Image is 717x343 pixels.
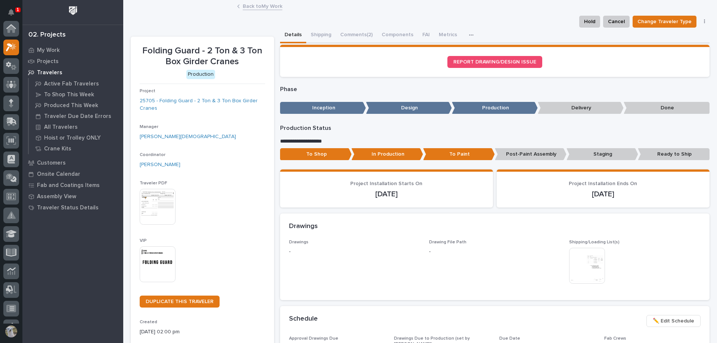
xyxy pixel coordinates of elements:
div: Production [186,70,215,79]
p: Ready to Ship [638,148,710,160]
a: Fab and Coatings Items [22,180,123,191]
button: Metrics [434,28,462,43]
p: All Travelers [44,124,78,131]
h2: Drawings [289,222,318,231]
a: My Work [22,44,123,56]
span: Drawing File Path [429,240,466,244]
p: Delivery [538,102,624,114]
span: Fab Crews [604,336,626,341]
p: Traveler Status Details [37,205,99,211]
button: Components [377,28,418,43]
button: users-avatar [3,324,19,339]
button: FAI [418,28,434,43]
p: Production [452,102,538,114]
span: Project Installation Starts On [350,181,422,186]
button: Shipping [306,28,336,43]
p: To Shop This Week [44,91,94,98]
span: Due Date [499,336,520,341]
button: ✏️ Edit Schedule [646,315,701,327]
p: 1 [16,7,19,12]
p: Assembly View [37,193,76,200]
p: Travelers [37,69,62,76]
p: Fab and Coatings Items [37,182,100,189]
span: DUPLICATE THIS TRAVELER [146,299,214,304]
p: Inception [280,102,366,114]
p: To Shop [280,148,352,160]
button: Notifications [3,4,19,20]
a: Active Fab Travelers [29,78,123,89]
span: Hold [584,17,595,26]
p: Onsite Calendar [37,171,80,178]
span: ✏️ Edit Schedule [653,317,694,325]
button: Details [280,28,306,43]
button: Change Traveler Type [633,16,696,28]
p: My Work [37,47,60,54]
span: Cancel [608,17,625,26]
div: 02. Projects [28,31,66,39]
span: Shipping/Loading List(s) [569,240,620,244]
a: Projects [22,56,123,67]
h2: Schedule [289,315,318,323]
span: Project [140,89,155,93]
p: [DATE] 02:00 pm [140,328,265,336]
p: Hoist or Trolley ONLY [44,135,101,141]
a: REPORT DRAWING/DESIGN ISSUE [447,56,542,68]
a: All Travelers [29,122,123,132]
p: - [289,248,420,256]
span: VIP [140,238,147,243]
a: Produced This Week [29,100,123,110]
p: Done [624,102,710,114]
p: [DATE] [506,190,701,199]
a: [PERSON_NAME] [140,161,180,169]
p: - [429,248,431,256]
a: Traveler Status Details [22,202,123,213]
p: Projects [37,58,59,65]
a: Hoist or Trolley ONLY [29,132,123,143]
p: To Paint [423,148,495,160]
p: In Production [351,148,423,160]
a: DUPLICATE THIS TRAVELER [140,296,220,308]
p: Folding Guard - 2 Ton & 3 Ton Box Girder Cranes [140,46,265,67]
span: Coordinator [140,153,165,157]
a: Onsite Calendar [22,168,123,180]
div: Notifications1 [9,9,19,21]
span: Manager [140,125,158,129]
p: Production Status [280,125,710,132]
p: Phase [280,86,710,93]
button: Cancel [603,16,630,28]
a: [PERSON_NAME][DEMOGRAPHIC_DATA] [140,133,236,141]
a: 25705 - Folding Guard - 2 Ton & 3 Ton Box Girder Cranes [140,97,265,113]
p: Produced This Week [44,102,98,109]
p: Staging [567,148,638,160]
p: Design [366,102,452,114]
span: Created [140,320,157,324]
p: Active Fab Travelers [44,81,99,87]
p: Crane Kits [44,146,71,152]
p: Customers [37,160,66,166]
a: Crane Kits [29,143,123,154]
button: Hold [579,16,600,28]
span: Traveler PDF [140,181,167,185]
span: REPORT DRAWING/DESIGN ISSUE [453,59,536,65]
a: Customers [22,157,123,168]
p: Post-Paint Assembly [495,148,567,160]
a: Traveler Due Date Errors [29,111,123,121]
a: Travelers [22,67,123,78]
a: Assembly View [22,191,123,202]
span: Change Traveler Type [637,17,692,26]
button: Comments (2) [336,28,377,43]
span: Project Installation Ends On [569,181,637,186]
a: To Shop This Week [29,89,123,100]
a: Back toMy Work [243,1,282,10]
p: [DATE] [289,190,484,199]
span: Drawings [289,240,308,244]
img: Workspace Logo [66,4,80,18]
p: Traveler Due Date Errors [44,113,111,120]
span: Approval Drawings Due [289,336,338,341]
